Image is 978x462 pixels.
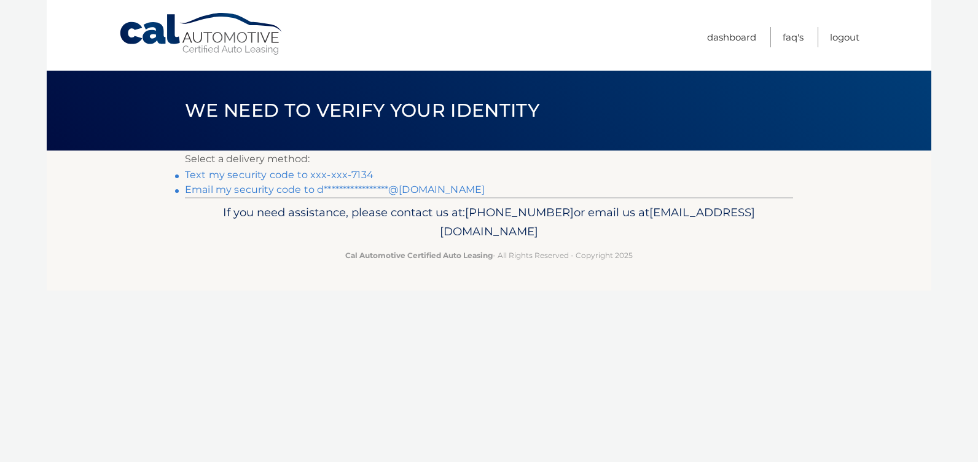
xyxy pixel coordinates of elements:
[830,27,859,47] a: Logout
[783,27,804,47] a: FAQ's
[193,203,785,242] p: If you need assistance, please contact us at: or email us at
[185,99,539,122] span: We need to verify your identity
[193,249,785,262] p: - All Rights Reserved - Copyright 2025
[465,205,574,219] span: [PHONE_NUMBER]
[119,12,284,56] a: Cal Automotive
[345,251,493,260] strong: Cal Automotive Certified Auto Leasing
[185,151,793,168] p: Select a delivery method:
[707,27,756,47] a: Dashboard
[185,169,374,181] a: Text my security code to xxx-xxx-7134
